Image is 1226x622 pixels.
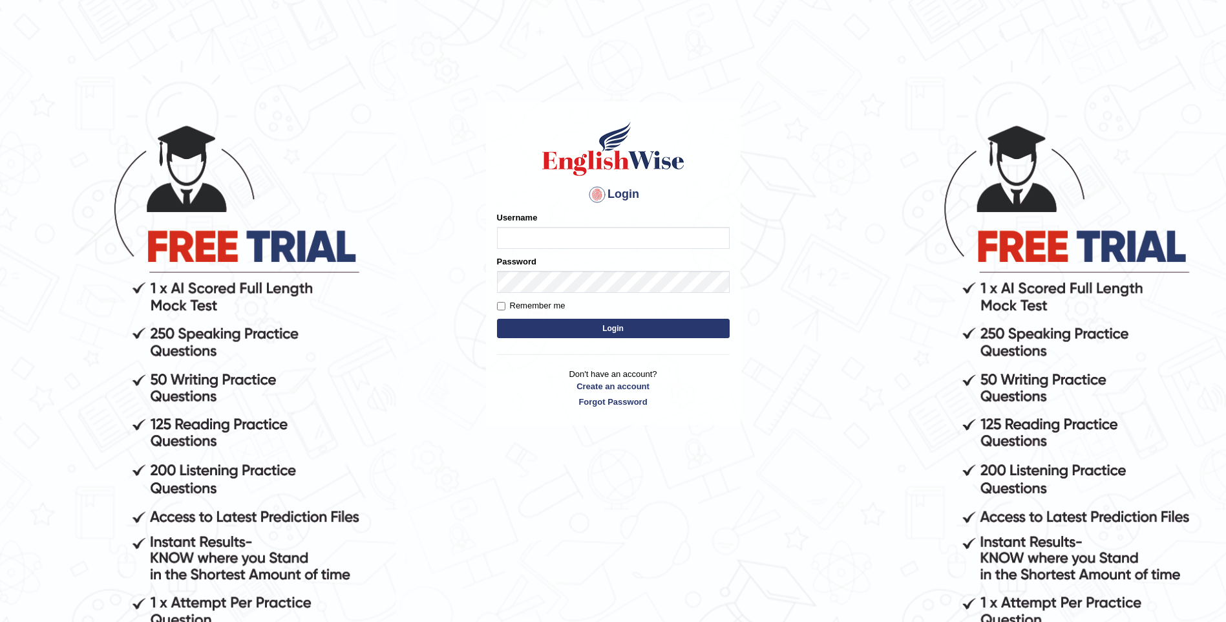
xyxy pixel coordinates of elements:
[497,302,505,310] input: Remember me
[497,184,730,205] h4: Login
[497,319,730,338] button: Login
[497,211,538,224] label: Username
[497,380,730,392] a: Create an account
[540,120,687,178] img: Logo of English Wise sign in for intelligent practice with AI
[497,396,730,408] a: Forgot Password
[497,299,565,312] label: Remember me
[497,255,536,268] label: Password
[497,368,730,408] p: Don't have an account?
